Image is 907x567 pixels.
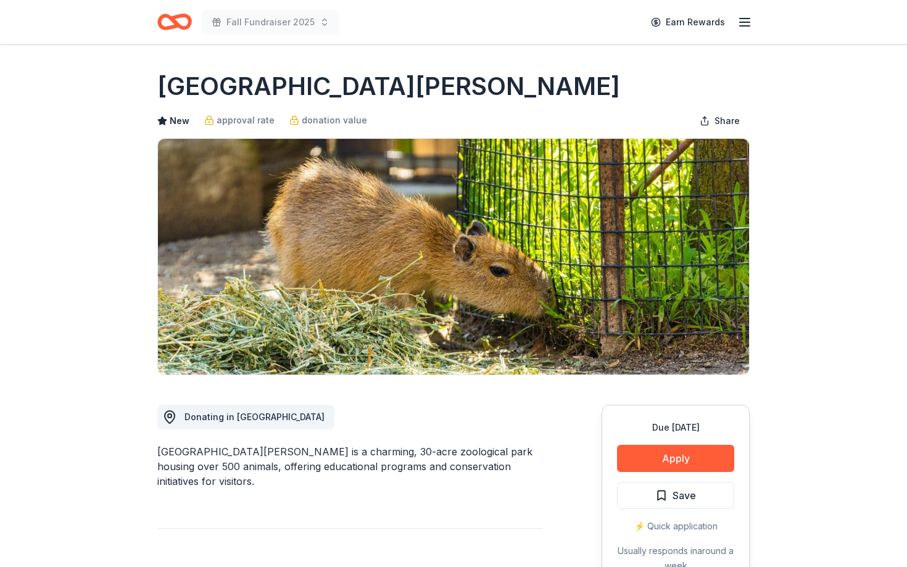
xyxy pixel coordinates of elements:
a: donation value [289,113,367,128]
button: Share [690,109,750,133]
span: approval rate [217,113,275,128]
span: donation value [302,113,367,128]
img: Image for Santa Barbara Zoo [158,139,749,375]
div: Due [DATE] [617,420,734,435]
button: Save [617,482,734,509]
button: Fall Fundraiser 2025 [202,10,339,35]
div: [GEOGRAPHIC_DATA][PERSON_NAME] is a charming, 30-acre zoological park housing over 500 animals, o... [157,444,542,489]
span: Donating in [GEOGRAPHIC_DATA] [184,412,325,422]
button: Apply [617,445,734,472]
a: Earn Rewards [644,11,732,33]
a: Home [157,7,192,36]
span: Save [673,487,696,503]
h1: [GEOGRAPHIC_DATA][PERSON_NAME] [157,69,620,104]
span: Fall Fundraiser 2025 [226,15,315,30]
div: ⚡️ Quick application [617,519,734,534]
a: approval rate [204,113,275,128]
span: Share [714,114,740,128]
span: New [170,114,189,128]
